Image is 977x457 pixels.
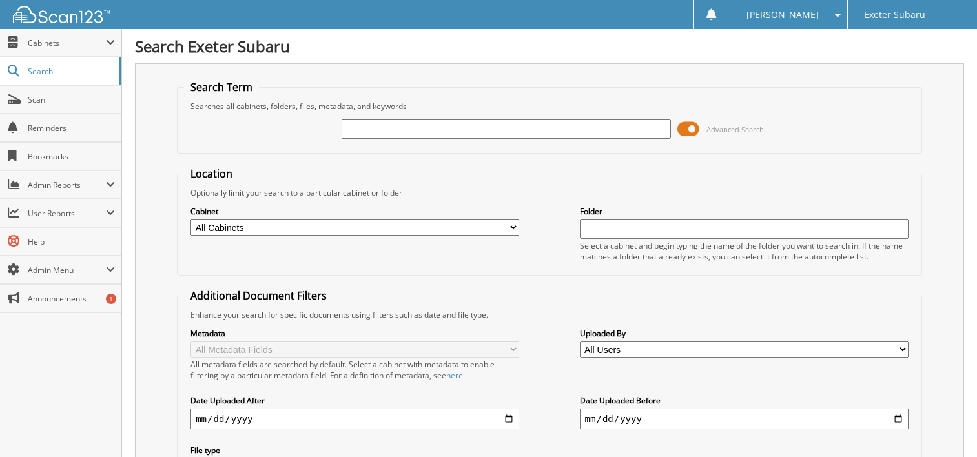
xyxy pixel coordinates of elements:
legend: Additional Document Filters [184,289,333,303]
div: 1 [106,294,116,304]
span: Advanced Search [706,125,764,134]
legend: Search Term [184,80,259,94]
span: Exeter Subaru [864,11,925,19]
span: Search [28,66,113,77]
span: Reminders [28,123,115,134]
div: Select a cabinet and begin typing the name of the folder you want to search in. If the name match... [580,240,909,262]
span: Admin Reports [28,179,106,190]
span: Announcements [28,293,115,304]
label: Cabinet [190,206,519,217]
span: Scan [28,94,115,105]
div: Searches all cabinets, folders, files, metadata, and keywords [184,101,915,112]
label: Date Uploaded After [190,395,519,406]
label: Metadata [190,328,519,339]
legend: Location [184,167,239,181]
a: here [446,370,463,381]
span: Cabinets [28,37,106,48]
div: All metadata fields are searched by default. Select a cabinet with metadata to enable filtering b... [190,359,519,381]
input: end [580,409,909,429]
div: Enhance your search for specific documents using filters such as date and file type. [184,309,915,320]
label: Date Uploaded Before [580,395,909,406]
input: start [190,409,519,429]
span: Bookmarks [28,151,115,162]
span: [PERSON_NAME] [746,11,819,19]
span: Help [28,236,115,247]
div: Optionally limit your search to a particular cabinet or folder [184,187,915,198]
label: Uploaded By [580,328,909,339]
span: User Reports [28,208,106,219]
label: Folder [580,206,909,217]
img: scan123-logo-white.svg [13,6,110,23]
label: File type [190,445,519,456]
span: Admin Menu [28,265,106,276]
h1: Search Exeter Subaru [135,36,964,57]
